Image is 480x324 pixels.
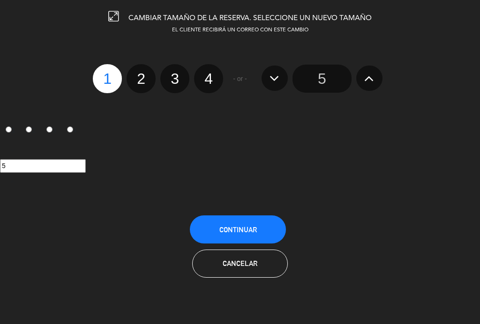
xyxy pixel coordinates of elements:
[233,74,247,84] span: - or -
[46,126,52,133] input: 3
[192,250,288,278] button: Cancelar
[219,226,257,234] span: Continuar
[6,126,12,133] input: 1
[223,259,257,267] span: Cancelar
[41,123,62,139] label: 3
[93,64,122,93] label: 1
[128,15,372,22] span: CAMBIAR TAMAÑO DE LA RESERVA. SELECCIONE UN NUEVO TAMAÑO
[172,28,308,33] span: EL CLIENTE RECIBIRÁ UN CORREO CON ESTE CAMBIO
[61,123,82,139] label: 4
[21,123,41,139] label: 2
[190,215,286,243] button: Continuar
[194,64,223,93] label: 4
[160,64,189,93] label: 3
[26,126,32,133] input: 2
[67,126,73,133] input: 4
[127,64,156,93] label: 2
